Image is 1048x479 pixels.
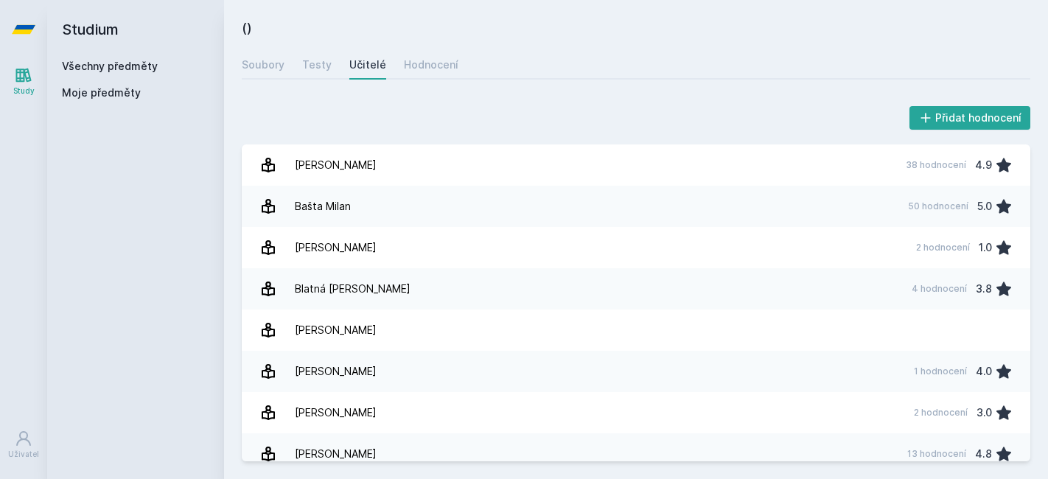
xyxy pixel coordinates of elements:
[912,283,967,295] div: 4 hodnocení
[295,150,377,180] div: [PERSON_NAME]
[242,186,1030,227] a: Bašta Milan 50 hodnocení 5.0
[242,227,1030,268] a: [PERSON_NAME] 2 hodnocení 1.0
[295,233,377,262] div: [PERSON_NAME]
[976,274,992,304] div: 3.8
[907,448,966,460] div: 13 hodnocení
[908,200,968,212] div: 50 hodnocení
[62,60,158,72] a: Všechny předměty
[979,233,992,262] div: 1.0
[8,449,39,460] div: Uživatel
[242,351,1030,392] a: [PERSON_NAME] 1 hodnocení 4.0
[295,398,377,427] div: [PERSON_NAME]
[975,439,992,469] div: 4.8
[909,106,1031,130] button: Přidat hodnocení
[295,357,377,386] div: [PERSON_NAME]
[62,85,141,100] span: Moje předměty
[914,407,968,419] div: 2 hodnocení
[242,268,1030,310] a: Blatná [PERSON_NAME] 4 hodnocení 3.8
[295,315,377,345] div: [PERSON_NAME]
[295,439,377,469] div: [PERSON_NAME]
[13,85,35,97] div: Study
[295,192,351,221] div: Bašta Milan
[242,392,1030,433] a: [PERSON_NAME] 2 hodnocení 3.0
[302,57,332,72] div: Testy
[302,50,332,80] a: Testy
[975,150,992,180] div: 4.9
[404,57,458,72] div: Hodnocení
[977,398,992,427] div: 3.0
[906,159,966,171] div: 38 hodnocení
[242,18,1030,38] h2: ()
[976,357,992,386] div: 4.0
[914,366,967,377] div: 1 hodnocení
[242,310,1030,351] a: [PERSON_NAME]
[404,50,458,80] a: Hodnocení
[349,57,386,72] div: Učitelé
[242,50,284,80] a: Soubory
[349,50,386,80] a: Učitelé
[242,433,1030,475] a: [PERSON_NAME] 13 hodnocení 4.8
[295,274,411,304] div: Blatná [PERSON_NAME]
[977,192,992,221] div: 5.0
[242,57,284,72] div: Soubory
[242,144,1030,186] a: [PERSON_NAME] 38 hodnocení 4.9
[3,59,44,104] a: Study
[916,242,970,254] div: 2 hodnocení
[3,422,44,467] a: Uživatel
